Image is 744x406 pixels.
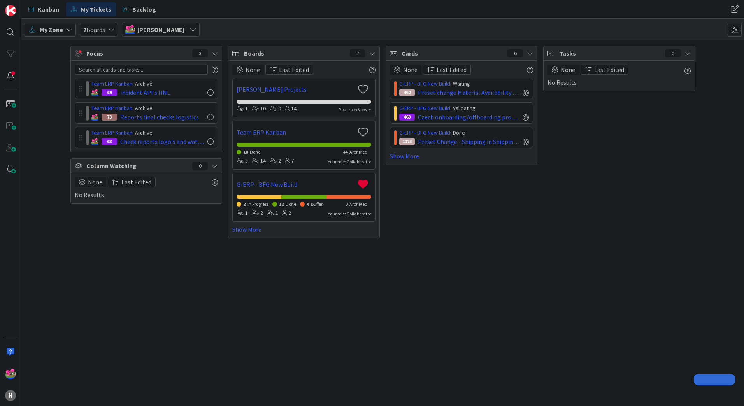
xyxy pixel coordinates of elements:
[120,88,170,97] span: Incident API's HNL
[38,5,59,14] span: Kanban
[328,158,371,165] div: Your role: Collaborator
[40,25,63,34] span: My Zone
[125,24,135,34] img: JK
[91,80,132,87] a: Team ERP Kanban
[5,390,16,401] div: H
[252,157,266,165] div: 14
[83,26,86,33] b: 7
[237,180,354,189] a: G-ERP - BFG New Build
[252,209,263,217] div: 2
[561,65,575,74] span: None
[418,112,519,122] span: Czech onboarding/offboarding process for Global ERP
[102,89,117,96] div: 69
[132,5,156,14] span: Backlog
[91,89,98,96] img: JK
[120,137,204,146] span: Check reports logo's and watermark in production
[192,162,208,170] div: 0
[418,88,519,97] span: Preset change Material Availability - 1098 Operation Planboard V1.6
[270,105,281,113] div: 0
[399,129,529,137] div: › Done
[423,65,471,75] button: Last Edited
[237,105,248,113] div: 1
[286,201,296,207] span: Done
[399,80,450,87] a: G-ERP - BFG New Build
[237,128,354,137] a: Team ERP Kanban
[285,105,297,113] div: 14
[75,65,208,75] input: Search all cards and tasks...
[390,151,533,161] a: Show More
[307,201,309,207] span: 4
[399,104,529,112] div: › Validating
[250,149,260,155] span: Done
[339,106,371,113] div: Your role: Viewer
[86,49,186,58] span: Focus
[594,65,624,74] span: Last Edited
[121,177,151,187] span: Last Edited
[91,80,214,88] div: › Archive
[5,368,16,379] img: JK
[265,65,313,75] button: Last Edited
[399,89,415,96] div: 460
[350,49,365,57] div: 7
[399,138,415,145] div: 1173
[581,65,628,75] button: Last Edited
[343,149,347,155] span: 44
[437,65,467,74] span: Last Edited
[665,49,681,57] div: 0
[418,137,519,146] span: Preset Change - Shipping in Shipping Schedule
[137,25,184,34] span: [PERSON_NAME]
[86,161,188,170] span: Column Watching
[91,105,132,112] a: Team ERP Kanban
[91,104,214,112] div: › Archive
[91,129,132,136] a: Team ERP Kanban
[345,201,347,207] span: 0
[328,210,371,217] div: Your role: Collaborator
[349,201,367,207] span: Archived
[237,209,248,217] div: 1
[91,114,98,121] img: JK
[403,65,418,74] span: None
[399,105,450,112] a: G-ERP - BFG New Build
[252,105,266,113] div: 10
[559,49,661,58] span: Tasks
[88,177,102,187] span: None
[349,149,367,155] span: Archived
[402,49,504,58] span: Cards
[237,85,354,94] a: [PERSON_NAME] Projects
[232,225,376,234] a: Show More
[83,25,105,34] span: Boards
[399,80,529,88] div: › Waiting
[279,201,284,207] span: 12
[102,138,117,145] div: 63
[267,209,278,217] div: 1
[81,5,111,14] span: My Tickets
[279,65,309,74] span: Last Edited
[399,129,450,136] a: G-ERP - BFG New Build
[244,49,346,58] span: Boards
[192,49,208,57] div: 3
[24,2,64,16] a: Kanban
[91,138,98,145] img: JK
[243,201,246,207] span: 2
[120,112,199,122] span: Reports final checks logistics
[75,177,218,199] div: No Results
[399,114,415,121] div: 463
[246,65,260,74] span: None
[270,157,281,165] div: 2
[547,65,691,87] div: No Results
[237,157,248,165] div: 3
[247,201,268,207] span: In Progress
[118,2,161,16] a: Backlog
[102,114,117,121] div: 73
[507,49,523,57] div: 6
[5,5,16,16] img: Visit kanbanzone.com
[311,201,323,207] span: Buffer
[282,209,291,217] div: 2
[66,2,116,16] a: My Tickets
[243,149,248,155] span: 10
[108,177,156,187] button: Last Edited
[91,129,214,137] div: › Archive
[285,157,294,165] div: 7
